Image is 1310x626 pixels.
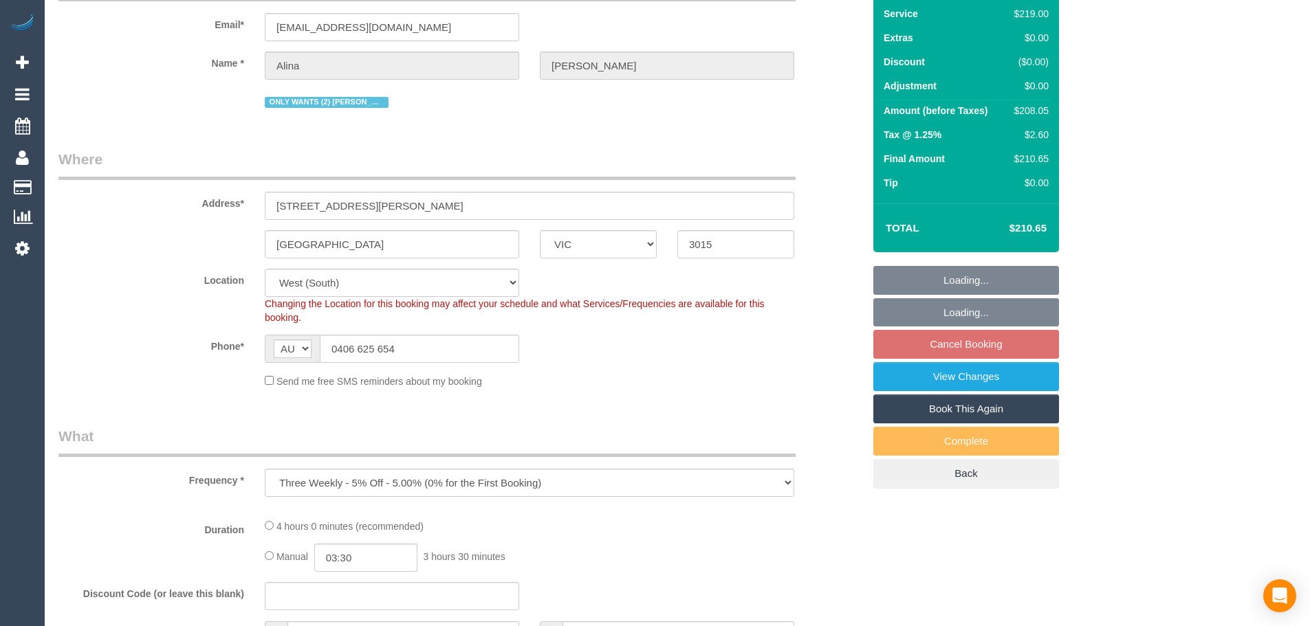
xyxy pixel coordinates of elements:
div: $208.05 [1009,104,1049,118]
label: Discount [884,55,925,69]
img: Automaid Logo [8,14,36,33]
div: $2.60 [1009,128,1049,142]
label: Frequency * [48,469,254,487]
div: ($0.00) [1009,55,1049,69]
strong: Total [886,222,919,234]
div: Open Intercom Messenger [1263,579,1296,612]
label: Email* [48,13,254,32]
label: Tax @ 1.25% [884,128,941,142]
input: Suburb* [265,230,519,258]
span: ONLY WANTS (2) [PERSON_NAME] (C) or (2) [PERSON_NAME] (C) [265,97,389,108]
label: Service [884,7,918,21]
span: 3 hours 30 minutes [424,551,505,562]
span: 4 hours 0 minutes (recommended) [276,521,424,532]
a: Back [873,459,1059,488]
label: Tip [884,176,898,190]
input: Email* [265,13,519,41]
label: Phone* [48,335,254,353]
label: Discount Code (or leave this blank) [48,582,254,601]
div: $0.00 [1009,79,1049,93]
label: Adjustment [884,79,937,93]
label: Final Amount [884,152,945,166]
input: Post Code* [677,230,794,258]
legend: Where [58,149,796,180]
div: $210.65 [1009,152,1049,166]
label: Duration [48,518,254,537]
input: Last Name* [540,52,794,80]
div: $0.00 [1009,176,1049,190]
label: Amount (before Taxes) [884,104,987,118]
label: Address* [48,192,254,210]
input: Phone* [320,335,519,363]
a: View Changes [873,362,1059,391]
a: Book This Again [873,394,1059,423]
div: $219.00 [1009,7,1049,21]
span: Send me free SMS reminders about my booking [276,376,482,387]
h4: $210.65 [968,223,1047,234]
legend: What [58,426,796,457]
input: First Name* [265,52,519,80]
label: Location [48,269,254,287]
label: Name * [48,52,254,70]
label: Extras [884,31,913,45]
div: $0.00 [1009,31,1049,45]
span: Changing the Location for this booking may affect your schedule and what Services/Frequencies are... [265,298,765,323]
span: Manual [276,551,308,562]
